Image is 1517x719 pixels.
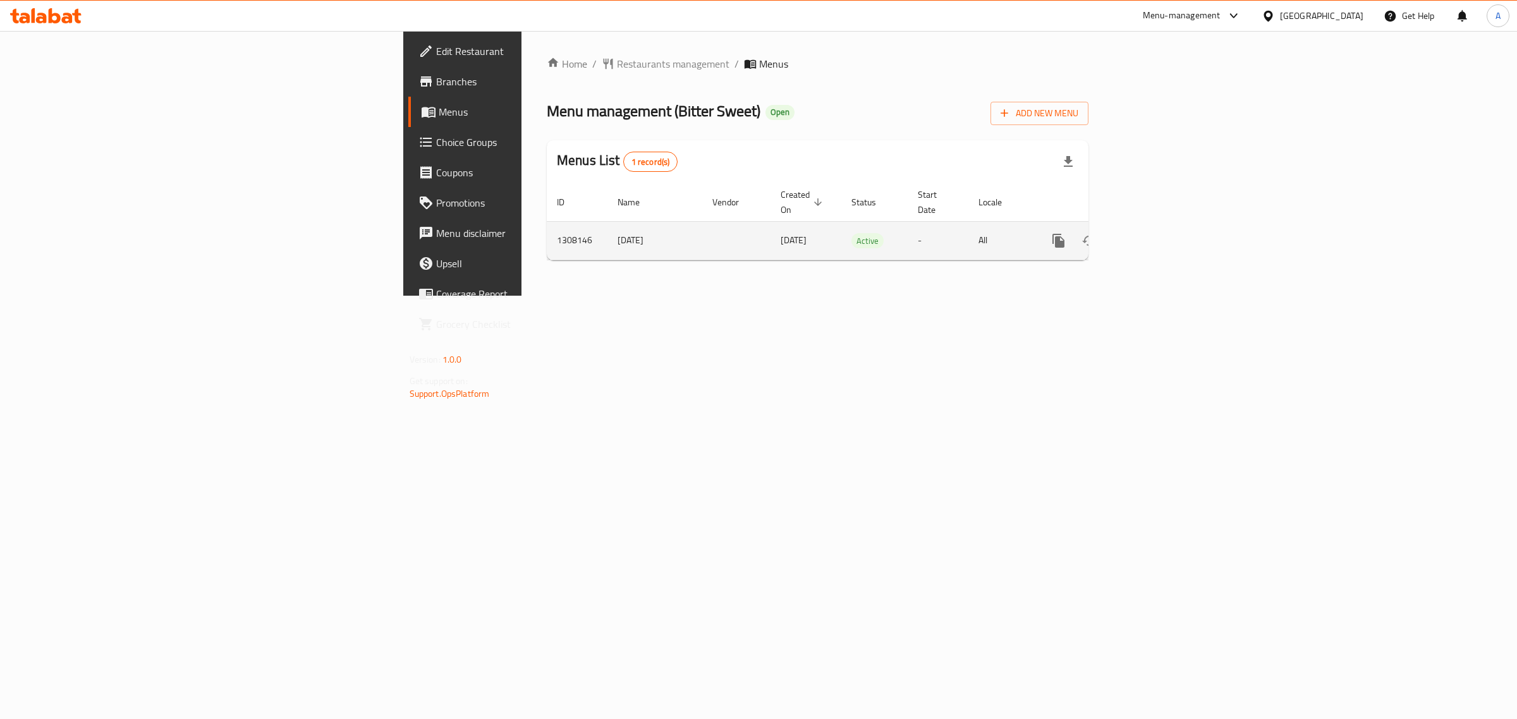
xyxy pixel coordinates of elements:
[851,233,884,248] div: Active
[408,66,657,97] a: Branches
[408,157,657,188] a: Coupons
[436,317,647,332] span: Grocery Checklist
[1053,147,1083,177] div: Export file
[1044,226,1074,256] button: more
[1033,183,1175,222] th: Actions
[439,104,647,119] span: Menus
[617,56,729,71] span: Restaurants management
[968,221,1033,260] td: All
[712,195,755,210] span: Vendor
[918,187,953,217] span: Start Date
[851,234,884,248] span: Active
[765,107,795,118] span: Open
[547,56,1088,71] nav: breadcrumb
[436,74,647,89] span: Branches
[624,156,678,168] span: 1 record(s)
[618,195,656,210] span: Name
[436,135,647,150] span: Choice Groups
[759,56,788,71] span: Menus
[410,351,441,368] span: Version:
[408,97,657,127] a: Menus
[765,105,795,120] div: Open
[851,195,893,210] span: Status
[1001,106,1078,121] span: Add New Menu
[408,218,657,248] a: Menu disclaimer
[410,385,490,402] a: Support.OpsPlatform
[410,373,468,389] span: Get support on:
[602,56,729,71] a: Restaurants management
[408,188,657,218] a: Promotions
[408,248,657,279] a: Upsell
[781,187,826,217] span: Created On
[436,165,647,180] span: Coupons
[1280,9,1363,23] div: [GEOGRAPHIC_DATA]
[442,351,462,368] span: 1.0.0
[547,183,1175,260] table: enhanced table
[408,309,657,339] a: Grocery Checklist
[734,56,739,71] li: /
[436,286,647,301] span: Coverage Report
[436,44,647,59] span: Edit Restaurant
[408,127,657,157] a: Choice Groups
[408,279,657,309] a: Coverage Report
[908,221,968,260] td: -
[557,195,581,210] span: ID
[557,151,678,172] h2: Menus List
[436,195,647,210] span: Promotions
[436,256,647,271] span: Upsell
[1143,8,1221,23] div: Menu-management
[978,195,1018,210] span: Locale
[781,232,807,248] span: [DATE]
[990,102,1088,125] button: Add New Menu
[623,152,678,172] div: Total records count
[1496,9,1501,23] span: A
[436,226,647,241] span: Menu disclaimer
[408,36,657,66] a: Edit Restaurant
